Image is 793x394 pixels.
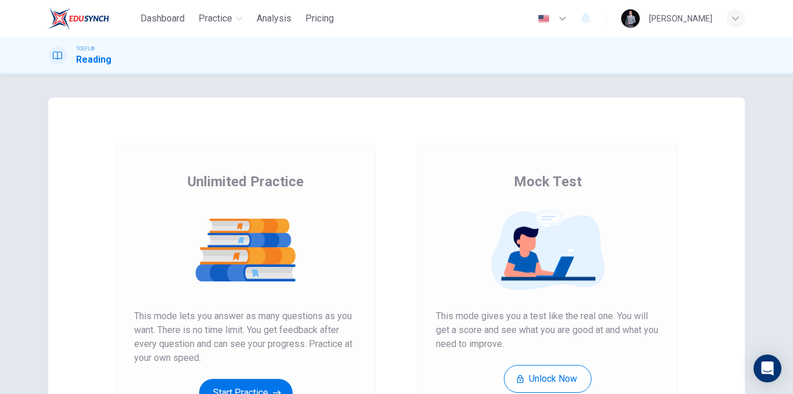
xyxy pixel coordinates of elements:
[621,9,640,28] img: Profile picture
[136,8,189,29] button: Dashboard
[48,7,136,30] a: EduSynch logo
[754,355,781,382] div: Open Intercom Messenger
[252,8,296,29] button: Analysis
[436,309,659,351] span: This mode gives you a test like the real one. You will get a score and see what you are good at a...
[305,12,334,26] span: Pricing
[48,7,109,30] img: EduSynch logo
[199,12,232,26] span: Practice
[301,8,338,29] button: Pricing
[134,309,357,365] span: This mode lets you answer as many questions as you want. There is no time limit. You get feedback...
[76,45,95,53] span: TOEFL®
[536,15,551,23] img: en
[76,53,111,67] h1: Reading
[194,8,247,29] button: Practice
[649,12,712,26] div: [PERSON_NAME]
[514,172,582,191] span: Mock Test
[504,365,592,393] button: Unlock Now
[188,172,304,191] span: Unlimited Practice
[140,12,185,26] span: Dashboard
[257,12,291,26] span: Analysis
